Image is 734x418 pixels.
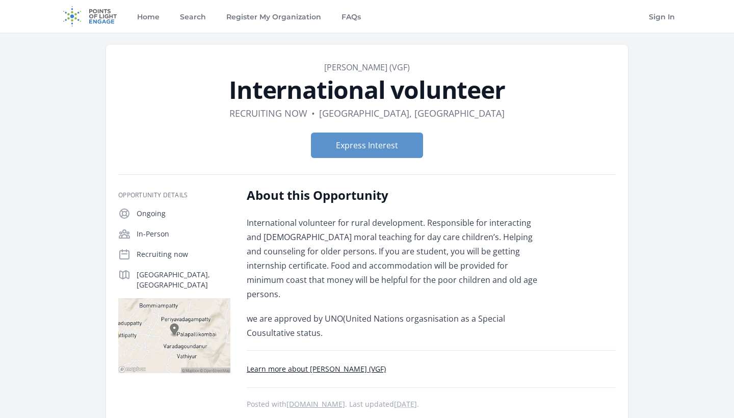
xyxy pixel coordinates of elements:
abbr: Thu, Jul 24, 2025 3:52 PM [394,399,417,409]
dd: [GEOGRAPHIC_DATA], [GEOGRAPHIC_DATA] [319,106,505,120]
h3: Opportunity Details [118,191,230,199]
p: we are approved by UNO(United Nations orgasnisation as a Special Cousultative status. [247,311,545,340]
p: International volunteer for rural development. Responsible for interacting and [DEMOGRAPHIC_DATA]... [247,216,545,301]
h1: International volunteer [118,77,616,102]
p: Posted with . Last updated . [247,400,616,408]
a: Learn more about [PERSON_NAME] (VGF) [247,364,386,374]
p: In-Person [137,229,230,239]
img: Map [118,298,230,373]
div: • [311,106,315,120]
button: Express Interest [311,133,423,158]
dd: Recruiting now [229,106,307,120]
p: [GEOGRAPHIC_DATA], [GEOGRAPHIC_DATA] [137,270,230,290]
a: [PERSON_NAME] (VGF) [324,62,410,73]
h2: About this Opportunity [247,187,545,203]
a: [DOMAIN_NAME] [286,399,345,409]
p: Ongoing [137,208,230,219]
p: Recruiting now [137,249,230,259]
